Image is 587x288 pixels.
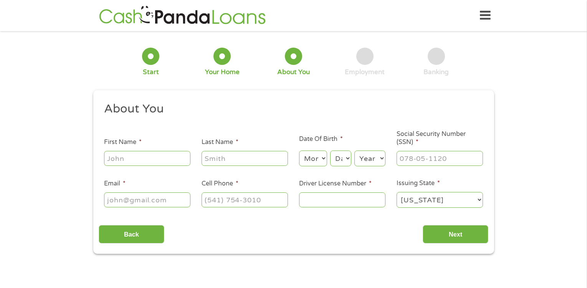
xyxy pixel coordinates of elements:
label: Date Of Birth [299,135,343,143]
label: Cell Phone [202,180,238,188]
div: Start [143,68,159,76]
div: Banking [423,68,449,76]
div: About You [277,68,310,76]
input: (541) 754-3010 [202,192,288,207]
input: john@gmail.com [104,192,190,207]
div: Employment [345,68,385,76]
input: Smith [202,151,288,166]
input: Back [99,225,164,244]
label: Email [104,180,126,188]
label: Driver License Number [299,180,372,188]
input: John [104,151,190,166]
label: Social Security Number (SSN) [397,130,483,146]
img: GetLoanNow Logo [97,5,268,26]
input: Next [423,225,488,244]
label: Issuing State [397,179,440,187]
label: Last Name [202,138,238,146]
input: 078-05-1120 [397,151,483,166]
h2: About You [104,101,477,117]
div: Your Home [205,68,240,76]
label: First Name [104,138,142,146]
